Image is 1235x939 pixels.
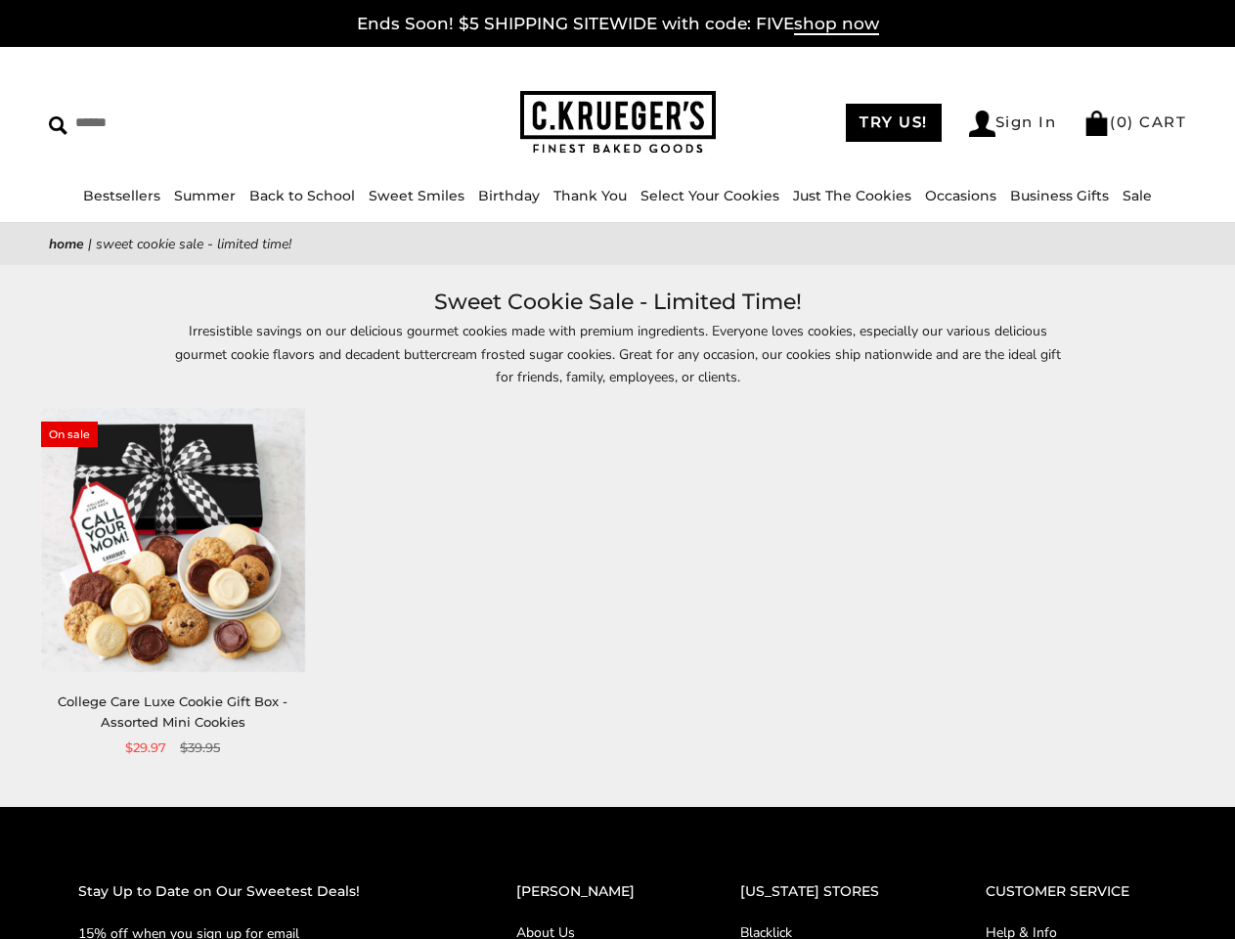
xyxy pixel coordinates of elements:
[553,187,627,204] a: Thank You
[925,187,996,204] a: Occasions
[49,108,309,138] input: Search
[1010,187,1109,204] a: Business Gifts
[793,187,911,204] a: Just The Cookies
[41,408,305,672] img: College Care Luxe Cookie Gift Box - Assorted Mini Cookies
[41,422,98,447] span: On sale
[1123,187,1152,204] a: Sale
[96,235,291,253] span: Sweet Cookie Sale - Limited Time!
[78,285,1157,320] h1: Sweet Cookie Sale - Limited Time!
[88,235,92,253] span: |
[640,187,779,204] a: Select Your Cookies
[1117,112,1128,131] span: 0
[78,880,438,903] h2: Stay Up to Date on Our Sweetest Deals!
[49,116,67,135] img: Search
[516,880,663,903] h2: [PERSON_NAME]
[520,91,716,155] img: C.KRUEGER'S
[168,320,1068,387] p: Irresistible savings on our delicious gourmet cookies made with premium ingredients. Everyone lov...
[1083,112,1186,131] a: (0) CART
[357,14,879,35] a: Ends Soon! $5 SHIPPING SITEWIDE with code: FIVEshop now
[180,738,220,758] span: $39.95
[125,738,166,758] span: $29.97
[249,187,355,204] a: Back to School
[846,104,942,142] a: TRY US!
[58,693,287,730] a: College Care Luxe Cookie Gift Box - Assorted Mini Cookies
[986,880,1158,903] h2: CUSTOMER SERVICE
[969,111,995,137] img: Account
[740,880,907,903] h2: [US_STATE] STORES
[1083,111,1110,136] img: Bag
[794,14,879,35] span: shop now
[174,187,236,204] a: Summer
[49,235,84,253] a: Home
[969,111,1057,137] a: Sign In
[83,187,160,204] a: Bestsellers
[369,187,464,204] a: Sweet Smiles
[478,187,540,204] a: Birthday
[49,233,1186,255] nav: breadcrumbs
